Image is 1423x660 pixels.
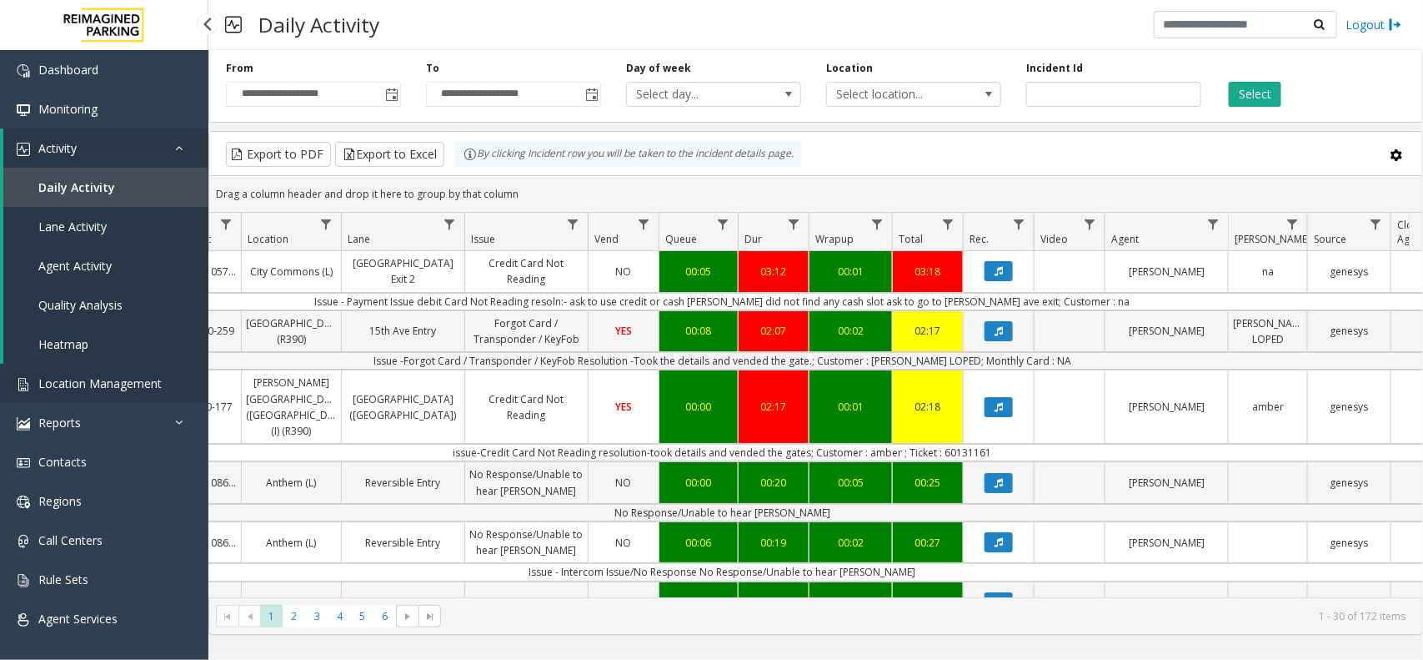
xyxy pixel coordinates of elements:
span: Location Management [38,375,162,391]
div: 03:12 [743,264,804,280]
a: Credit Card Not Reading [465,387,588,427]
span: YES [615,324,632,338]
a: Logout [1345,16,1402,33]
a: Activity [3,128,208,168]
label: To [426,61,439,76]
a: 00:27 [893,531,963,555]
button: Export to Excel [335,142,444,167]
a: Wrapup Filter Menu [866,213,889,235]
span: Wrapup [815,232,854,246]
div: 00:19 [743,535,804,551]
a: 00:02 [809,319,892,343]
a: [PERSON_NAME] [1105,471,1228,495]
label: From [226,61,253,76]
div: 00:00 [664,475,734,491]
span: Dashboard [38,62,98,78]
a: 00:19 [739,531,809,555]
a: No Response/Unable to hear [PERSON_NAME] [465,462,588,502]
a: genesys [1308,471,1390,495]
div: 00:26 [897,594,959,610]
a: Anthem (L) [242,471,341,495]
a: Video Filter Menu [1079,213,1101,235]
a: amber [1229,395,1307,419]
a: YES [589,395,659,419]
span: Toggle popup [382,83,400,106]
a: na [1229,259,1307,284]
img: 'icon' [17,456,30,470]
span: Rule Sets [38,572,88,587]
div: 00:27 [897,535,959,551]
a: NO [589,471,659,495]
a: Agent Filter Menu [1202,213,1225,235]
span: Agent Activity [38,258,112,274]
span: Issue [471,232,495,246]
span: Page 2 [283,605,305,627]
span: Call Centers [38,532,103,548]
img: 'icon' [17,64,30,78]
div: By clicking Incident row you will be taken to the incident details page. [455,142,802,167]
a: 00:08 [659,319,738,343]
a: 00:01 [809,259,892,284]
a: 00:07 [659,590,738,614]
span: Go to the last page [418,605,441,628]
a: 02:17 [893,319,963,343]
a: [PERSON_NAME] [1105,259,1228,284]
a: [PERSON_NAME] [1105,395,1228,419]
a: Rec. Filter Menu [1008,213,1030,235]
span: Agent [1111,232,1139,246]
a: 00:26 [893,590,963,614]
a: L21086500 [190,590,241,614]
div: 00:06 [814,594,888,610]
a: [PERSON_NAME] LOPED [1229,311,1307,351]
a: [GEOGRAPHIC_DATA] Exit 2 [342,251,464,291]
span: Toggle popup [582,83,600,106]
a: genesys [1308,395,1390,419]
a: 00:00 [659,471,738,495]
a: Source Filter Menu [1365,213,1387,235]
span: Dur [744,232,762,246]
span: NO [616,595,632,609]
div: 00:08 [664,323,734,339]
a: 00:02 [809,531,892,555]
a: L21057800 [190,259,241,284]
span: Daily Activity [38,179,115,195]
a: 02:18 [893,395,963,419]
h3: Daily Activity [250,4,388,45]
div: 00:01 [814,264,888,280]
div: 02:07 [743,323,804,339]
div: 00:05 [664,264,734,280]
a: [GEOGRAPHIC_DATA] ([GEOGRAPHIC_DATA]) [342,387,464,427]
kendo-pager-info: 1 - 30 of 172 items [451,609,1405,623]
span: Source [1314,232,1346,246]
a: 00:01 [809,395,892,419]
a: Agent Activity [3,246,208,285]
div: 00:25 [897,475,959,491]
a: genesys [1308,319,1390,343]
a: NO [589,531,659,555]
span: Reports [38,415,81,431]
a: Call dropped [465,590,588,614]
a: NO [589,590,659,614]
span: Lane [348,232,370,246]
div: 00:00 [664,399,734,415]
a: Lane Filter Menu [438,213,461,235]
a: 00:13 [739,590,809,614]
a: City Commons (L) [242,259,341,284]
span: [PERSON_NAME] [1235,232,1310,246]
a: NO [589,259,659,284]
div: 00:06 [664,535,734,551]
span: NO [616,536,632,550]
label: Day of week [626,61,691,76]
a: [GEOGRAPHIC_DATA] (R390) [242,311,341,351]
span: Go to the last page [423,610,437,623]
a: 00:20 [739,471,809,495]
a: genesys [1308,531,1390,555]
a: Quality Analysis [3,285,208,325]
div: 00:02 [814,535,888,551]
img: 'icon' [17,535,30,548]
img: 'icon' [17,143,30,156]
a: 02:07 [739,319,809,343]
button: Select [1229,82,1281,107]
span: Go to the next page [396,605,418,628]
img: 'icon' [17,496,30,509]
